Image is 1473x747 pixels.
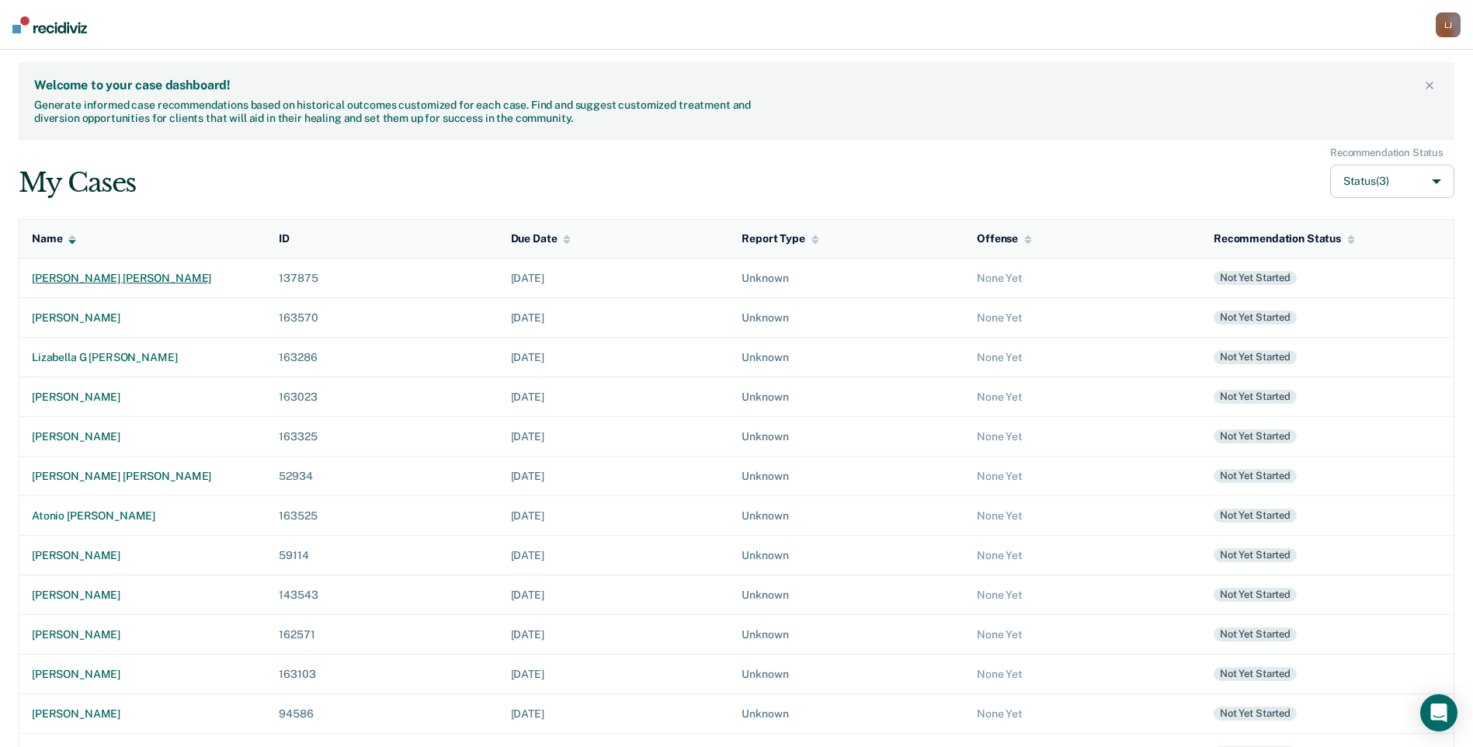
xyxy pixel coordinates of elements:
div: None Yet [977,351,1189,364]
div: [PERSON_NAME] [32,589,254,602]
td: [DATE] [499,693,730,733]
div: Not yet started [1214,350,1297,364]
div: Recommendation Status [1330,147,1443,159]
td: 163286 [266,337,498,377]
div: Not yet started [1214,707,1297,721]
div: My Cases [19,167,136,199]
div: Welcome to your case dashboard! [34,78,1420,92]
td: 163525 [266,495,498,535]
td: Unknown [729,297,964,337]
td: [DATE] [499,456,730,495]
div: None Yet [977,430,1189,443]
td: Unknown [729,614,964,654]
div: None Yet [977,628,1189,641]
td: Unknown [729,337,964,377]
div: [PERSON_NAME] [32,668,254,681]
div: [PERSON_NAME] [32,311,254,325]
div: None Yet [977,470,1189,483]
div: Not yet started [1214,429,1297,443]
td: Unknown [729,575,964,614]
td: [DATE] [499,416,730,456]
div: Not yet started [1214,588,1297,602]
td: [DATE] [499,377,730,416]
td: [DATE] [499,495,730,535]
div: Open Intercom Messenger [1420,694,1457,731]
td: Unknown [729,377,964,416]
img: Recidiviz [12,16,87,33]
div: None Yet [977,589,1189,602]
div: Generate informed case recommendations based on historical outcomes customized for each case. Fin... [34,99,756,125]
div: [PERSON_NAME] [32,391,254,404]
td: [DATE] [499,654,730,693]
td: [DATE] [499,614,730,654]
div: None Yet [977,391,1189,404]
div: None Yet [977,311,1189,325]
div: lizabella g [PERSON_NAME] [32,351,254,364]
div: None Yet [977,509,1189,523]
td: 163570 [266,297,498,337]
div: Not yet started [1214,509,1297,523]
div: Not yet started [1214,271,1297,285]
div: [PERSON_NAME] [32,707,254,721]
div: None Yet [977,707,1189,721]
div: Not yet started [1214,627,1297,641]
div: Report Type [742,232,818,245]
div: Due Date [511,232,571,245]
div: Recommendation Status [1214,232,1355,245]
div: atonio [PERSON_NAME] [32,509,254,523]
td: [DATE] [499,535,730,575]
div: [PERSON_NAME] [32,628,254,641]
div: L J [1436,12,1461,37]
td: Unknown [729,535,964,575]
td: Unknown [729,693,964,733]
td: 163023 [266,377,498,416]
td: [DATE] [499,258,730,297]
td: [DATE] [499,297,730,337]
td: [DATE] [499,337,730,377]
div: None Yet [977,549,1189,562]
div: [PERSON_NAME] [PERSON_NAME] [32,272,254,285]
td: Unknown [729,654,964,693]
button: Status(3) [1330,165,1454,198]
td: Unknown [729,258,964,297]
div: Not yet started [1214,548,1297,562]
div: Not yet started [1214,469,1297,483]
td: [DATE] [499,575,730,614]
button: LJ [1436,12,1461,37]
div: None Yet [977,668,1189,681]
td: 143543 [266,575,498,614]
div: [PERSON_NAME] [32,549,254,562]
td: 162571 [266,614,498,654]
div: Not yet started [1214,667,1297,681]
div: Offense [977,232,1032,245]
td: 163103 [266,654,498,693]
td: 137875 [266,258,498,297]
td: 163325 [266,416,498,456]
td: 94586 [266,693,498,733]
div: Name [32,232,76,245]
div: Not yet started [1214,311,1297,325]
div: Not yet started [1214,390,1297,404]
td: 59114 [266,535,498,575]
div: [PERSON_NAME] [PERSON_NAME] [32,470,254,483]
td: Unknown [729,495,964,535]
div: [PERSON_NAME] [32,430,254,443]
div: None Yet [977,272,1189,285]
div: ID [279,232,290,245]
td: Unknown [729,416,964,456]
td: Unknown [729,456,964,495]
td: 52934 [266,456,498,495]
